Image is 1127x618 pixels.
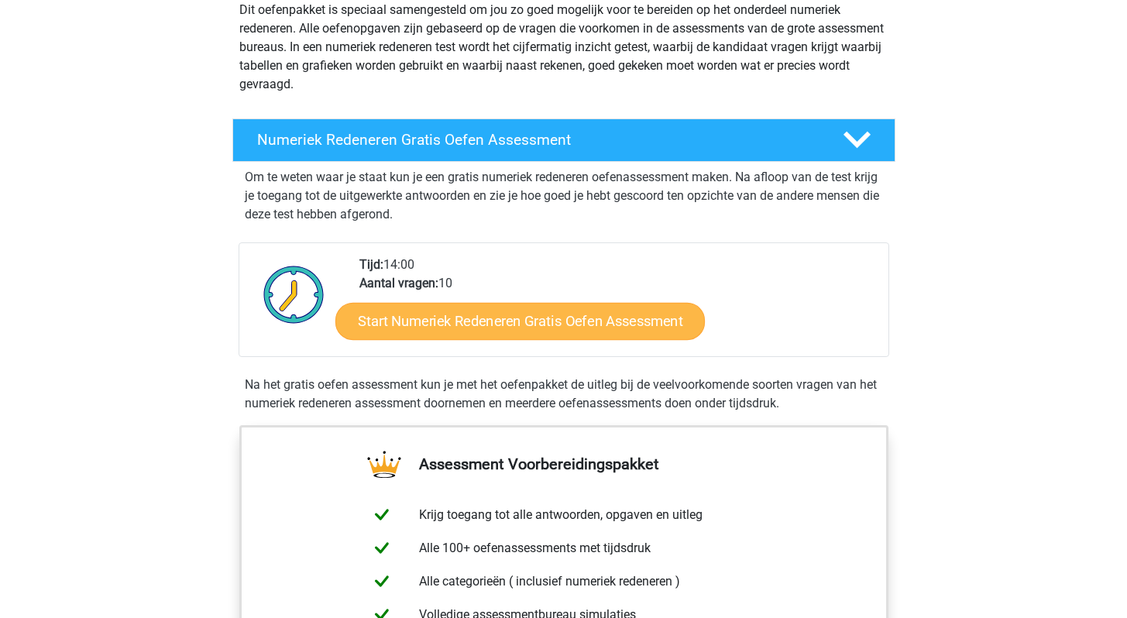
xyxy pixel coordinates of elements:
[348,256,888,356] div: 14:00 10
[257,131,818,149] h4: Numeriek Redeneren Gratis Oefen Assessment
[359,276,438,290] b: Aantal vragen:
[359,257,383,272] b: Tijd:
[255,256,333,333] img: Klok
[239,1,888,94] p: Dit oefenpakket is speciaal samengesteld om jou zo goed mogelijk voor te bereiden op het onderdee...
[335,302,705,339] a: Start Numeriek Redeneren Gratis Oefen Assessment
[245,168,883,224] p: Om te weten waar je staat kun je een gratis numeriek redeneren oefenassessment maken. Na afloop v...
[226,118,902,162] a: Numeriek Redeneren Gratis Oefen Assessment
[239,376,889,413] div: Na het gratis oefen assessment kun je met het oefenpakket de uitleg bij de veelvoorkomende soorte...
